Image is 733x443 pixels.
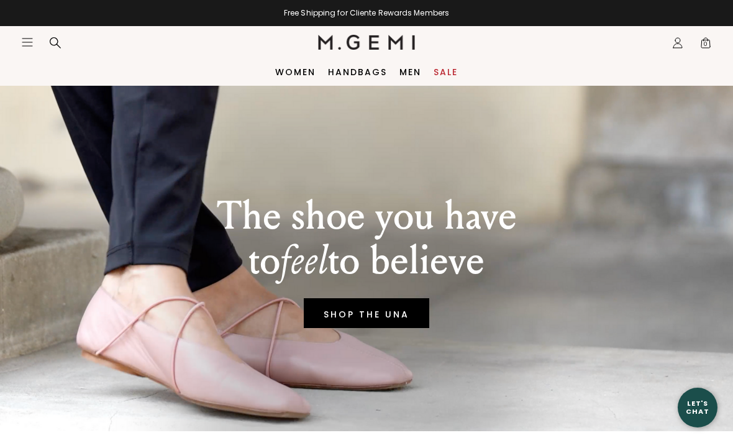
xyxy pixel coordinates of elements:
[217,194,517,239] p: The shoe you have
[275,67,316,77] a: Women
[399,67,421,77] a: Men
[280,237,328,285] em: feel
[699,39,712,52] span: 0
[434,67,458,77] a: Sale
[678,400,717,415] div: Let's Chat
[318,35,416,50] img: M.Gemi
[21,36,34,48] button: Open site menu
[328,67,387,77] a: Handbags
[217,239,517,283] p: to to believe
[304,298,429,328] a: SHOP THE UNA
